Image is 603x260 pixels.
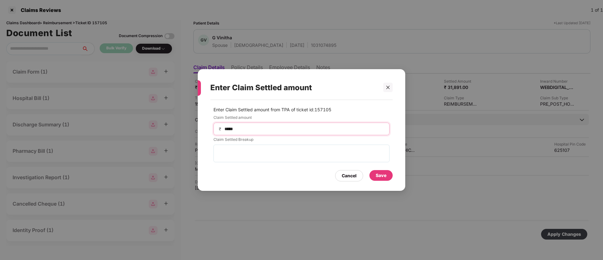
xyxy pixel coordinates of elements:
[342,172,357,179] div: Cancel
[386,85,390,90] span: close
[213,115,390,123] label: Claim Settled amount
[376,172,386,179] div: Save
[210,75,378,100] div: Enter Claim Settled amount
[213,106,390,113] p: Enter Claim Settled amount from TPA of ticket id: 157105
[213,137,390,145] label: Claim Settled Breakup
[219,126,224,132] span: ₹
